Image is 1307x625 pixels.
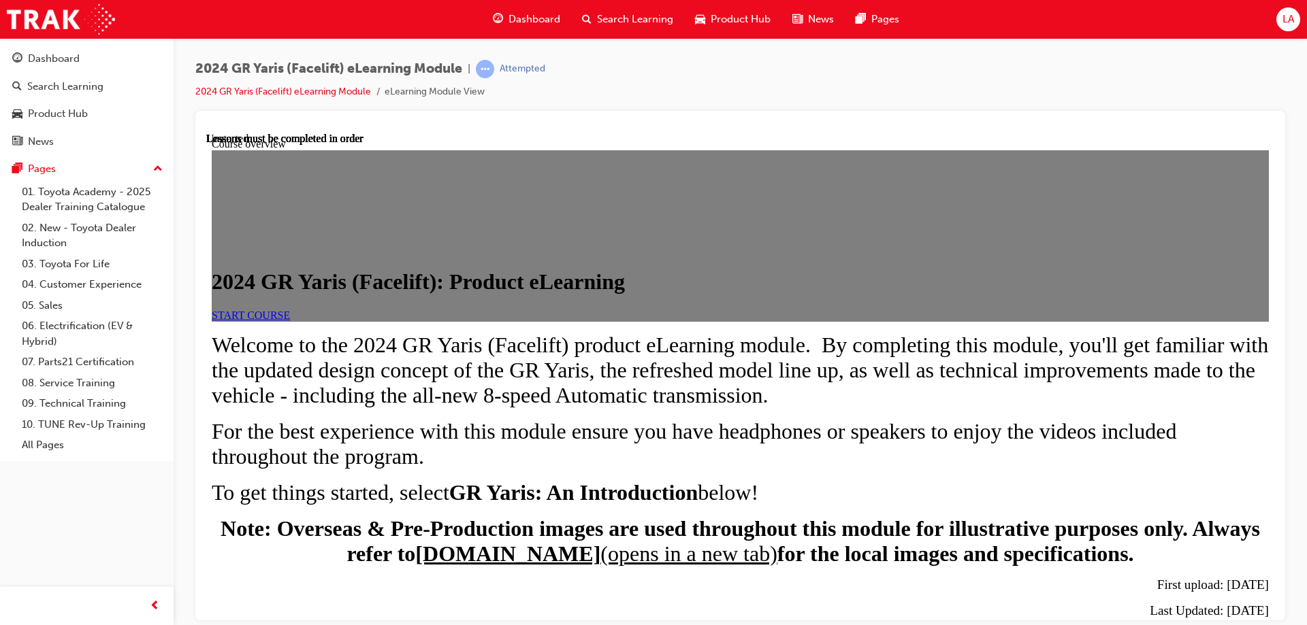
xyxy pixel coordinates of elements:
a: 02. New - Toyota Dealer Induction [16,218,168,254]
a: 05. Sales [16,295,168,316]
a: pages-iconPages [845,5,910,33]
button: Pages [5,156,168,182]
a: Search Learning [5,74,168,99]
span: search-icon [582,11,592,28]
strong: for the local images and specifications. [571,409,928,433]
span: First upload: [DATE] [951,445,1063,459]
span: To get things started, select below! [5,348,552,372]
span: pages-icon [856,11,866,28]
a: 06. Electrification (EV & Hybrid) [16,316,168,352]
span: Product Hub [711,12,771,27]
a: 04. Customer Experience [16,274,168,295]
a: 2024 GR Yaris (Facelift) eLearning Module [195,86,371,97]
span: News [808,12,834,27]
span: Dashboard [509,12,560,27]
span: For the best experience with this module ensure you have headphones or speakers to enjoy the vide... [5,286,970,336]
span: LA [1282,12,1294,27]
a: 10. TUNE Rev-Up Training [16,414,168,435]
span: | [468,61,470,77]
strong: Note: Overseas & Pre-Production images are used throughout this module for illustrative purposes ... [14,384,1054,433]
div: Product Hub [28,106,88,122]
span: car-icon [12,108,22,120]
a: search-iconSearch Learning [571,5,684,33]
a: news-iconNews [781,5,845,33]
a: 03. Toyota For Life [16,254,168,275]
span: learningRecordVerb_ATTEMPT-icon [476,60,494,78]
li: eLearning Module View [385,84,485,100]
span: guage-icon [493,11,503,28]
span: news-icon [12,136,22,148]
span: news-icon [792,11,803,28]
span: Welcome to the 2024 GR Yaris (Facelift) product eLearning module. By completing this module, you'... [5,200,1062,275]
a: Product Hub [5,101,168,126]
a: guage-iconDashboard [482,5,571,33]
span: Last Updated: [DATE] [943,471,1063,485]
span: Search Learning [597,12,673,27]
div: Dashboard [28,51,80,67]
a: All Pages [16,435,168,456]
span: car-icon [695,11,705,28]
span: Pages [871,12,899,27]
a: [DOMAIN_NAME](opens in a new tab) [209,409,570,433]
span: guage-icon [12,53,22,65]
button: DashboardSearch LearningProduct HubNews [5,44,168,156]
span: (opens in a new tab) [394,409,570,433]
a: 01. Toyota Academy - 2025 Dealer Training Catalogue [16,182,168,218]
div: Attempted [500,63,545,75]
span: search-icon [12,81,22,93]
a: 08. Service Training [16,373,168,394]
a: START COURSE [5,177,84,188]
span: prev-icon [150,598,160,615]
span: pages-icon [12,163,22,175]
div: Pages [28,161,56,177]
div: News [28,134,54,150]
a: 07. Parts21 Certification [16,352,168,373]
h1: 2024 GR Yaris (Facelift): Product eLearning [5,137,1063,162]
a: Dashboard [5,46,168,71]
a: car-iconProduct Hub [684,5,781,33]
div: Search Learning [27,79,103,95]
button: LA [1276,7,1300,31]
a: 09. Technical Training [16,393,168,414]
strong: GR Yaris: An Introduction [243,348,491,372]
a: News [5,129,168,154]
span: up-icon [153,161,163,178]
img: Trak [7,4,115,35]
span: 2024 GR Yaris (Facelift) eLearning Module [195,61,462,77]
strong: [DOMAIN_NAME] [209,409,394,433]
